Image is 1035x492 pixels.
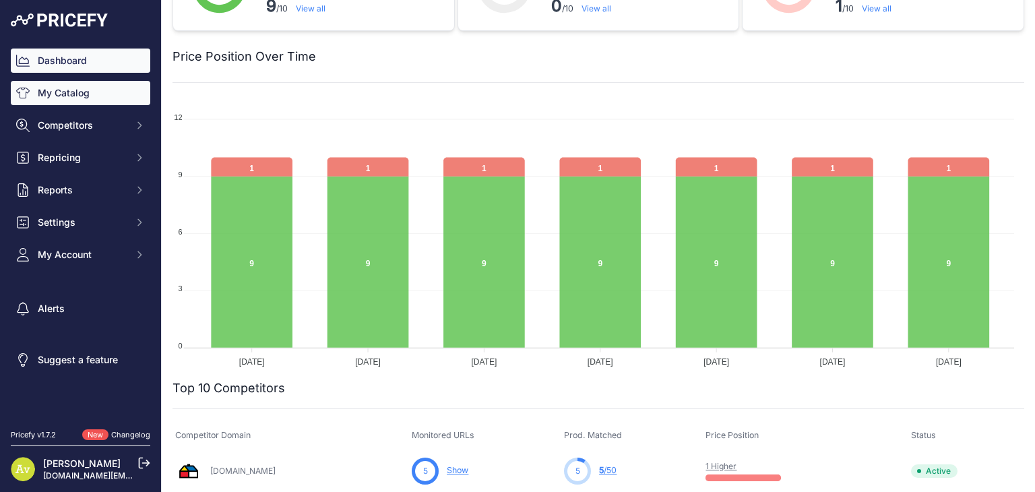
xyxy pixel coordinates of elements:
[111,430,150,439] a: Changelog
[82,429,108,441] span: New
[936,357,962,367] tspan: [DATE]
[11,429,56,441] div: Pricefy v1.7.2
[447,465,468,475] a: Show
[564,430,622,440] span: Prod. Matched
[599,465,604,475] span: 5
[239,357,265,367] tspan: [DATE]
[174,113,182,121] tspan: 12
[178,342,182,350] tspan: 0
[43,470,251,481] a: [DOMAIN_NAME][EMAIL_ADDRESS][DOMAIN_NAME]
[38,183,126,197] span: Reports
[582,3,611,13] a: View all
[599,465,617,475] a: 5/50
[705,461,736,471] a: 1 Higher
[472,357,497,367] tspan: [DATE]
[355,357,381,367] tspan: [DATE]
[210,466,276,476] a: [DOMAIN_NAME]
[705,430,759,440] span: Price Position
[911,430,936,440] span: Status
[296,3,325,13] a: View all
[588,357,613,367] tspan: [DATE]
[11,297,150,321] a: Alerts
[172,47,316,66] h2: Price Position Over Time
[11,49,150,413] nav: Sidebar
[11,81,150,105] a: My Catalog
[43,458,121,469] a: [PERSON_NAME]
[11,49,150,73] a: Dashboard
[911,464,958,478] span: Active
[11,210,150,235] button: Settings
[412,430,474,440] span: Monitored URLs
[178,284,182,293] tspan: 3
[11,146,150,170] button: Repricing
[11,178,150,202] button: Reports
[11,13,108,27] img: Pricefy Logo
[575,465,580,477] span: 5
[172,379,285,398] h2: Top 10 Competitors
[175,430,251,440] span: Competitor Domain
[820,357,846,367] tspan: [DATE]
[38,248,126,262] span: My Account
[11,113,150,137] button: Competitors
[178,171,182,179] tspan: 9
[38,119,126,132] span: Competitors
[38,216,126,229] span: Settings
[862,3,891,13] a: View all
[11,348,150,372] a: Suggest a feature
[423,465,428,477] span: 5
[11,243,150,267] button: My Account
[703,357,729,367] tspan: [DATE]
[38,151,126,164] span: Repricing
[178,228,182,236] tspan: 6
